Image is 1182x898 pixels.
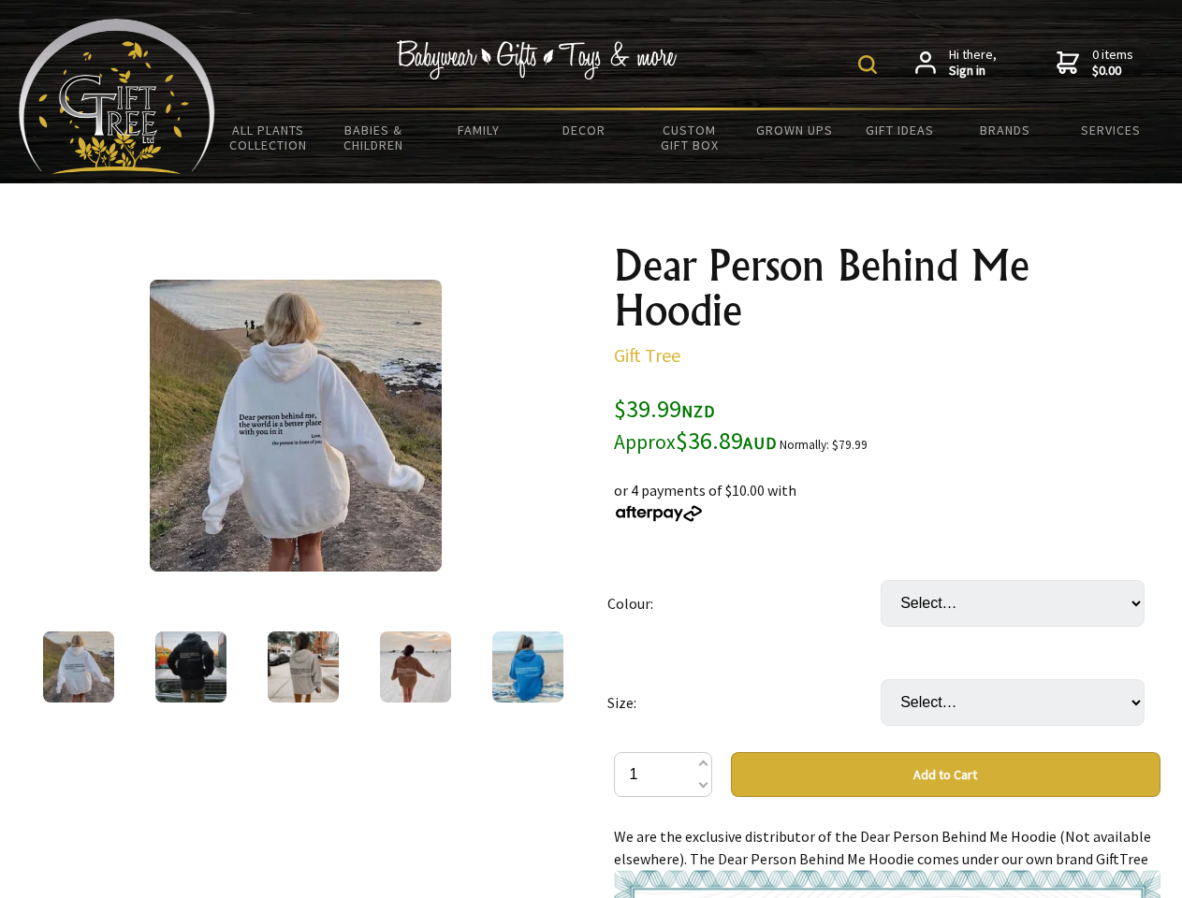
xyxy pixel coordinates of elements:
img: Dear Person Behind Me Hoodie [43,631,114,702]
strong: Sign in [949,63,997,80]
a: Family [426,110,532,150]
img: Dear Person Behind Me Hoodie [268,631,339,702]
span: $39.99 $36.89 [614,393,777,456]
img: Dear Person Behind Me Hoodie [150,280,442,572]
td: Colour: [607,554,881,653]
small: Approx [614,429,676,455]
a: Gift Ideas [847,110,953,150]
a: Gift Tree [614,343,680,367]
img: Babyware - Gifts - Toys and more... [19,19,215,174]
span: 0 items [1092,46,1133,80]
small: Normally: $79.99 [780,437,868,453]
span: NZD [681,400,715,422]
td: Size: [607,653,881,752]
strong: $0.00 [1092,63,1133,80]
button: Add to Cart [731,752,1160,797]
a: All Plants Collection [215,110,321,165]
span: AUD [743,432,777,454]
img: Dear Person Behind Me Hoodie [380,631,451,702]
a: 0 items$0.00 [1057,47,1133,80]
img: Dear Person Behind Me Hoodie [155,631,226,702]
img: Babywear - Gifts - Toys & more [397,40,678,80]
a: Custom Gift Box [636,110,742,165]
img: Dear Person Behind Me Hoodie [492,631,563,702]
a: Grown Ups [742,110,848,150]
a: Hi there,Sign in [915,47,997,80]
span: Hi there, [949,47,997,80]
img: Afterpay [614,505,704,522]
h1: Dear Person Behind Me Hoodie [614,243,1160,333]
a: Brands [953,110,1058,150]
div: or 4 payments of $10.00 with [614,456,1160,524]
a: Babies & Children [321,110,427,165]
a: Services [1058,110,1164,150]
a: Decor [532,110,637,150]
img: product search [858,55,877,74]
